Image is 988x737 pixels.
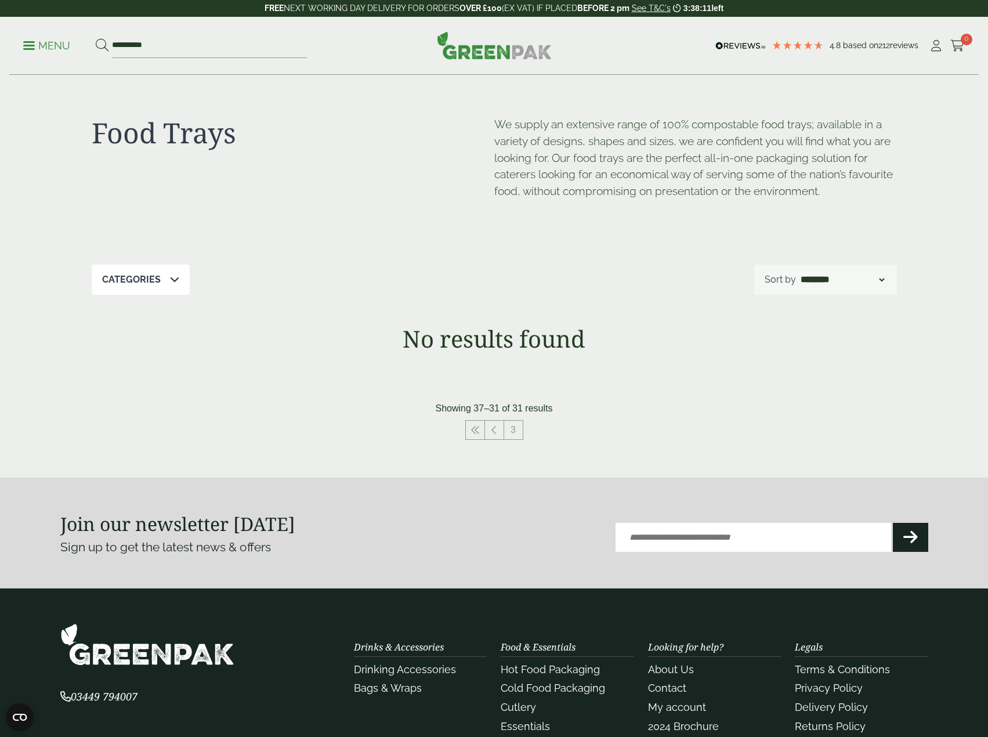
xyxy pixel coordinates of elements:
[501,663,600,675] a: Hot Food Packaging
[494,116,897,200] p: We supply an extensive range of 100% compostable food trays; available in a variety of designs, s...
[437,31,552,59] img: GreenPak Supplies
[60,692,137,703] a: 03449 794007
[890,41,918,50] span: reviews
[459,3,502,13] strong: OVER £100
[60,623,234,666] img: GreenPak Supplies
[961,34,972,45] span: 0
[23,39,70,50] a: Menu
[60,538,451,557] p: Sign up to get the latest news & offers
[711,3,723,13] span: left
[632,3,671,13] a: See T&C's
[715,42,766,50] img: REVIEWS.io
[830,41,843,50] span: 4.8
[102,273,161,287] p: Categories
[795,701,868,713] a: Delivery Policy
[436,402,553,416] p: Showing 37–31 of 31 results
[92,116,494,150] h1: Food Trays
[354,663,456,675] a: Drinking Accessories
[683,3,711,13] span: 3:38:11
[23,39,70,53] p: Menu
[60,689,137,703] span: 03449 794007
[265,3,284,13] strong: FREE
[501,720,550,732] a: Essentials
[950,40,965,52] i: Cart
[501,682,605,694] a: Cold Food Packaging
[772,40,824,50] div: 4.79 Stars
[950,37,965,55] a: 0
[878,41,890,50] span: 212
[501,701,536,713] a: Cutlery
[60,325,928,353] h1: No results found
[577,3,629,13] strong: BEFORE 2 pm
[929,40,943,52] i: My Account
[6,703,34,731] button: Open CMP widget
[648,720,719,732] a: 2024 Brochure
[354,682,422,694] a: Bags & Wraps
[504,421,523,439] a: 3
[60,511,295,536] strong: Join our newsletter [DATE]
[648,663,694,675] a: About Us
[798,273,886,287] select: Shop order
[765,273,796,287] p: Sort by
[648,682,686,694] a: Contact
[795,682,863,694] a: Privacy Policy
[795,663,890,675] a: Terms & Conditions
[648,701,706,713] a: My account
[795,720,866,732] a: Returns Policy
[843,41,878,50] span: Based on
